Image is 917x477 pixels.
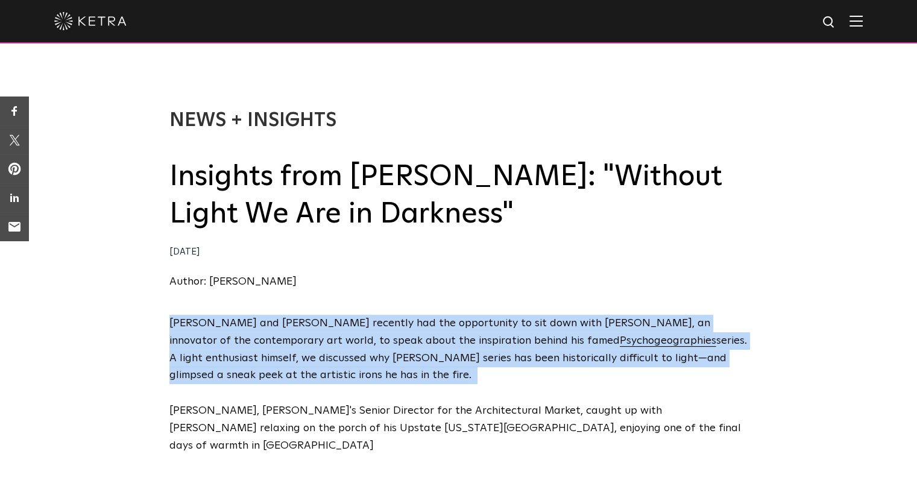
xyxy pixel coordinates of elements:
[169,158,748,233] h2: Insights from [PERSON_NAME]: "Without Light We Are in Darkness"
[169,318,710,346] span: [PERSON_NAME] and [PERSON_NAME] recently had the opportunity to sit down with [PERSON_NAME], an i...
[169,405,741,451] span: [PERSON_NAME], [PERSON_NAME]'s Senior Director for the Architectural Market, caught up with [PERS...
[54,12,127,30] img: ketra-logo-2019-white
[849,15,863,27] img: Hamburger%20Nav.svg
[822,15,837,30] img: search icon
[620,335,716,346] a: Psychogeographies
[169,111,336,130] a: News + Insights
[169,244,748,261] div: [DATE]
[169,335,747,381] span: series. A light enthusiast himself, we discussed why [PERSON_NAME] series has been historically d...
[169,276,297,287] a: Author: [PERSON_NAME]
